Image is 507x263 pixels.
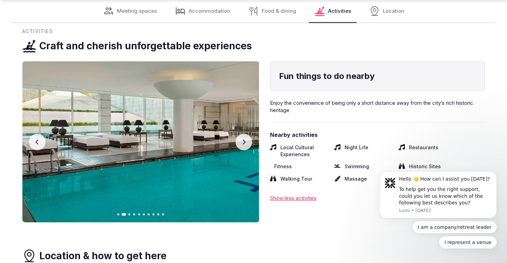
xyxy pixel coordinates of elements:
button: Go to slide 9 [157,213,159,215]
iframe: Intercom notifications message [369,133,507,260]
button: Go to slide 3 [128,213,130,215]
button: Go to slide 2 [121,213,126,216]
button: Go to slide 8 [152,213,155,215]
span: Nearby activities [270,131,485,139]
span: Activities [22,28,53,35]
span: Night Life [345,144,368,158]
span: Food & dining [262,8,296,15]
button: Go to slide 7 [148,213,150,215]
h3: Location & how to get here [39,249,167,263]
img: Gallery image 2 [22,61,259,222]
button: Go to slide 5 [138,213,140,215]
span: Local Cultural Experiences [280,144,329,158]
span: Accommodation [189,8,230,15]
button: Go to slide 1 [117,213,119,215]
span: Activities [328,8,351,15]
span: Enjoy the convenience of being only a short distance away from the city’s rich historic heritage [270,100,473,113]
span: Meeting spaces [117,8,157,15]
div: Show less activities [270,194,485,202]
button: Go to slide 4 [133,213,135,215]
span: Swimming [345,163,369,170]
button: Go to slide 6 [143,213,145,215]
h3: Craft and cherish unforgettable experiences [39,39,252,53]
span: Walking Tour [280,175,312,189]
span: Massage [345,175,367,189]
span: Fitness [274,163,292,170]
span: Location [383,8,404,15]
h4: Fun things to do nearby [279,70,476,82]
button: Go to slide 10 [162,213,164,215]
